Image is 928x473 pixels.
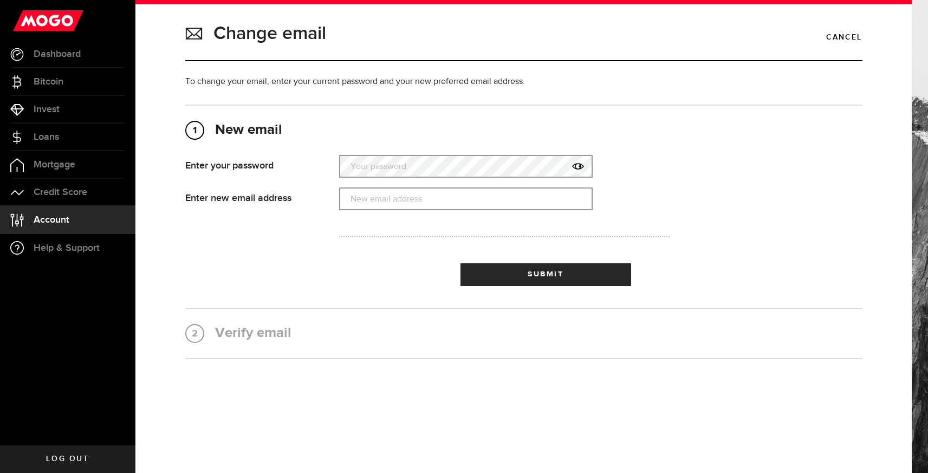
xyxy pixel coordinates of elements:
[34,49,81,59] span: Dashboard
[213,20,326,48] h1: Change email
[34,215,69,225] span: Account
[566,155,593,178] a: toggle-password
[185,155,323,172] div: Enter your password
[186,325,203,342] span: 2
[460,263,631,286] button: Submit
[34,187,87,197] span: Credit Score
[185,122,862,139] h2: New email
[34,105,60,114] span: Invest
[339,155,593,178] label: Your password
[46,455,89,463] span: Log out
[185,187,323,204] div: Enter new email address
[185,75,862,88] p: To change your email, enter your current password and your new preferred email address.
[185,325,862,342] h2: Verify email
[34,132,59,142] span: Loans
[339,188,593,210] label: New email address
[34,243,100,253] span: Help & Support
[34,160,75,170] span: Mortgage
[528,270,564,278] span: Submit
[9,4,41,37] button: Open LiveChat chat widget
[186,122,203,139] span: 1
[826,28,862,47] a: Cancel
[34,77,63,87] span: Bitcoin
